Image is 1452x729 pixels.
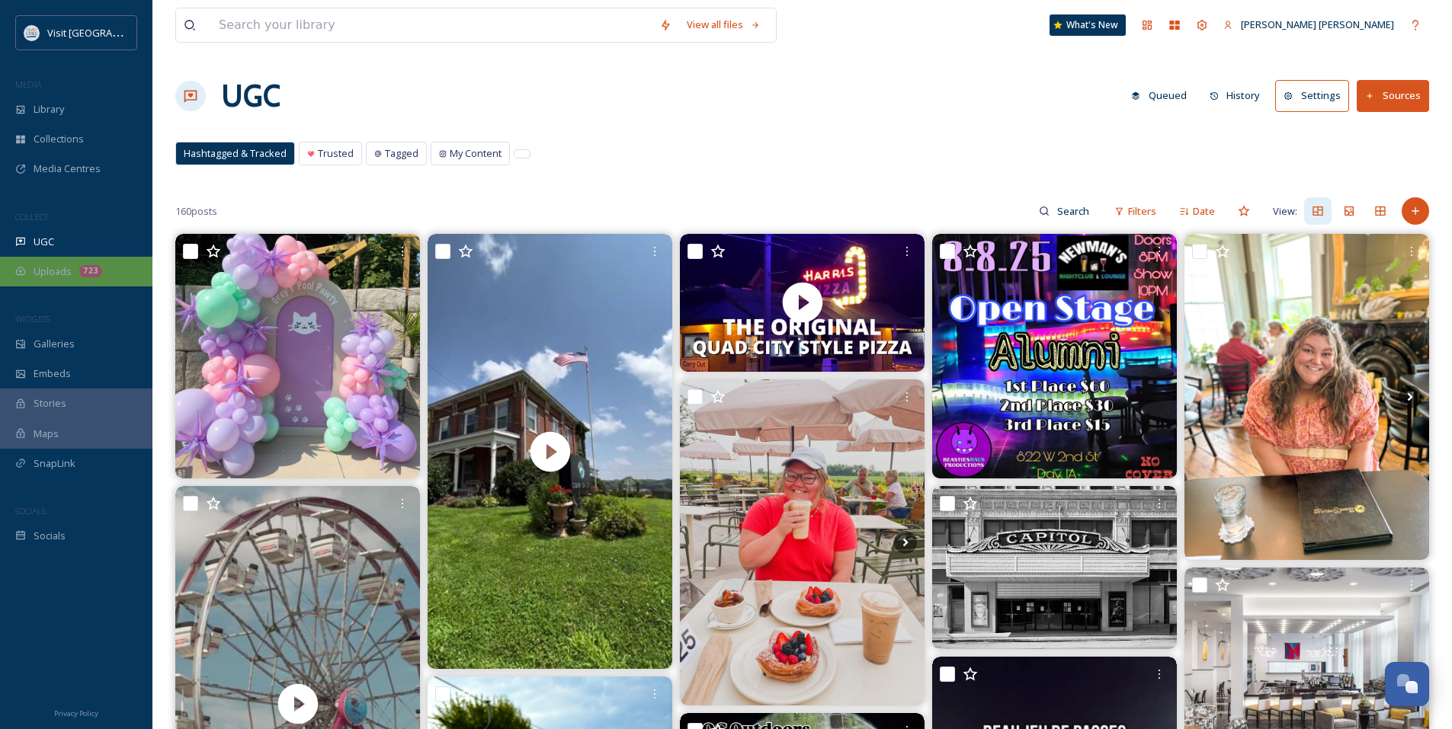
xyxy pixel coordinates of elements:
[1275,80,1349,111] button: Settings
[175,204,217,219] span: 160 posts
[79,265,102,277] div: 723
[175,234,420,478] img: The coolest Cat Pool Pawty backdrop from the weekend!! Love these colors and that kitty-cat inser...
[1216,10,1402,40] a: [PERSON_NAME] [PERSON_NAME]
[1357,80,1429,111] button: Sources
[1202,81,1268,110] button: History
[385,146,418,161] span: Tagged
[318,146,354,161] span: Trusted
[428,234,672,669] video: The most beautiful day spent in Le Claire, IA! The weather was perfect, and we had so much fun sh...
[1128,204,1156,219] span: Filters
[450,146,502,161] span: My Content
[47,25,165,40] span: Visit [GEOGRAPHIC_DATA]
[15,211,48,222] span: COLLECT
[54,703,98,721] a: Privacy Policy
[34,529,66,543] span: Socials
[34,456,75,471] span: SnapLink
[1184,234,1429,560] img: A lunch so fine, it deserves its own spotlight 😋☀️🍽️
[54,708,98,718] span: Privacy Policy
[679,10,768,40] a: View all files
[184,146,287,161] span: Hashtagged & Tracked
[1123,81,1194,110] button: Queued
[34,235,54,249] span: UGC
[932,234,1177,478] img: Tonight is the night when we get to see all former winners and runner-ups compete. If you would l...
[1241,18,1394,31] span: [PERSON_NAME] [PERSON_NAME]
[24,25,40,40] img: QCCVB_VISIT_vert_logo_4c_tagline_122019.svg
[15,78,42,90] span: MEDIA
[1123,81,1202,110] a: Queued
[428,234,672,669] img: thumbnail
[1275,80,1357,111] a: Settings
[15,505,46,516] span: SOCIALS
[34,132,84,146] span: Collections
[221,73,280,119] a: UGC
[1202,81,1276,110] a: History
[1193,204,1215,219] span: Date
[680,379,925,705] img: 10 swipes for a surprise 🌟🥐☕️❤️
[34,337,75,351] span: Galleries
[1050,14,1126,36] a: What's New
[680,234,925,372] img: thumbnail
[34,161,101,176] span: Media Centres
[34,264,72,279] span: Uploads
[1385,662,1429,706] button: Open Chat
[1273,204,1297,219] span: View:
[932,486,1177,649] img: #visitquadcities #capitoltheatre #capitoltheaterdüsseldorf #davenport #davenportiowa #iowa #hdivi...
[34,396,66,411] span: Stories
[1050,196,1099,226] input: Search
[15,313,50,325] span: WIDGETS
[211,8,652,42] input: Search your library
[34,366,71,381] span: Embeds
[34,102,64,117] span: Library
[680,234,925,372] video: You need the original tonight. Order now: HarrisPizza.com #pizzalovers🍕 #quadcitypizza #quadcitys...
[34,427,59,441] span: Maps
